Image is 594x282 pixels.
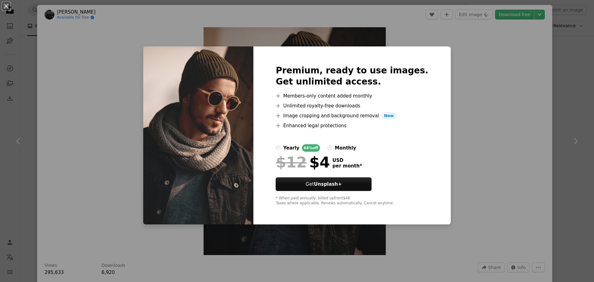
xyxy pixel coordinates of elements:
[276,112,428,119] li: Image cropping and background removal
[143,46,253,225] img: photo-1610384104075-e05c8cf200c3
[276,65,428,87] h2: Premium, ready to use images. Get unlimited access.
[276,154,330,170] div: $4
[276,177,372,191] button: GetUnsplash+
[276,122,428,129] li: Enhanced legal protections
[335,144,356,152] div: monthly
[276,145,281,150] input: yearly66%off
[327,145,332,150] input: monthly
[283,144,299,152] div: yearly
[332,158,362,163] span: USD
[332,163,362,169] span: per month *
[276,102,428,110] li: Unlimited royalty-free downloads
[276,154,307,170] span: $12
[276,92,428,100] li: Members-only content added monthly
[302,144,320,152] div: 66% off
[276,196,428,206] div: * When paid annually, billed upfront $48 Taxes where applicable. Renews automatically. Cancel any...
[381,112,396,119] span: New
[314,181,342,187] strong: Unsplash+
